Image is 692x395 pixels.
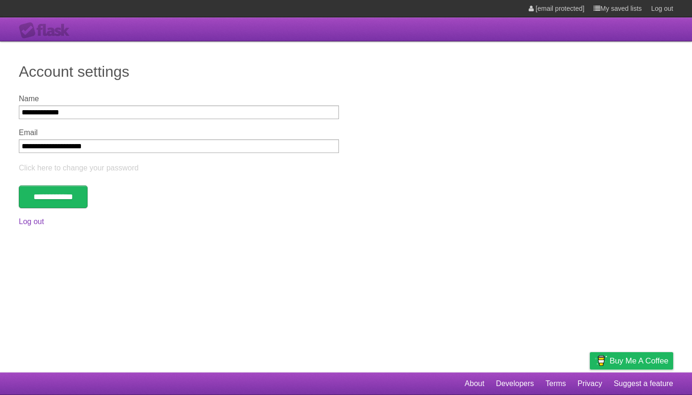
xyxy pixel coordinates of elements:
[578,375,602,393] a: Privacy
[465,375,484,393] a: About
[590,352,673,370] a: Buy me a coffee
[546,375,566,393] a: Terms
[19,218,44,226] a: Log out
[536,5,585,12] span: [email protected]
[19,164,138,172] a: Click here to change your password
[595,353,607,369] img: Buy me a coffee
[19,129,339,137] label: Email
[496,375,534,393] a: Developers
[19,95,339,103] label: Name
[614,375,673,393] a: Suggest a feature
[610,353,668,369] span: Buy me a coffee
[19,60,673,83] h1: Account settings
[19,22,75,39] div: Flask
